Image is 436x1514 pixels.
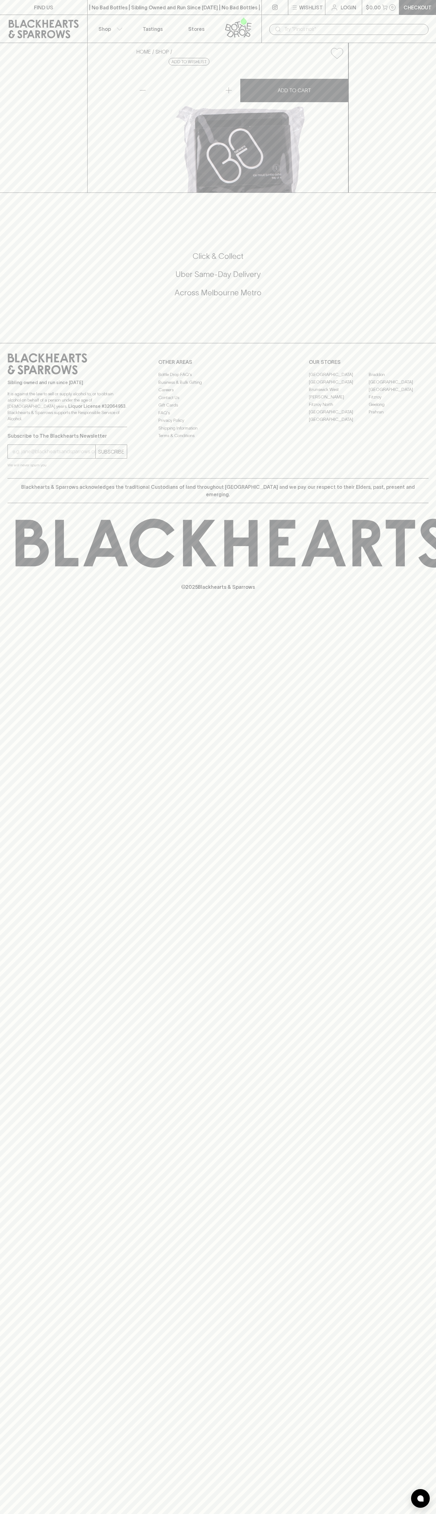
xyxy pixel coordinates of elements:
[299,4,323,11] p: Wishlist
[309,378,369,386] a: [GEOGRAPHIC_DATA]
[158,424,278,432] a: Shipping Information
[309,416,369,423] a: [GEOGRAPHIC_DATA]
[158,386,278,394] a: Careers
[278,87,311,94] p: ADD TO CART
[158,394,278,401] a: Contact Us
[309,358,429,366] p: OUR STORES
[404,4,432,11] p: Checkout
[369,378,429,386] a: [GEOGRAPHIC_DATA]
[369,401,429,408] a: Geelong
[391,6,394,9] p: 0
[7,288,429,298] h5: Across Melbourne Metro
[240,79,348,102] button: ADD TO CART
[309,371,369,378] a: [GEOGRAPHIC_DATA]
[188,25,204,33] p: Stores
[143,25,163,33] p: Tastings
[7,432,127,440] p: Subscribe to The Blackhearts Newsletter
[7,391,127,422] p: It is against the law to sell or supply alcohol to, or to obtain alcohol on behalf of a person un...
[137,49,151,55] a: HOME
[369,386,429,393] a: [GEOGRAPHIC_DATA]
[369,393,429,401] a: Fitzroy
[132,64,348,193] img: 34733.png
[369,371,429,378] a: Braddon
[158,378,278,386] a: Business & Bulk Gifting
[131,15,175,43] a: Tastings
[158,432,278,440] a: Terms & Conditions
[309,393,369,401] a: [PERSON_NAME]
[309,401,369,408] a: Fitzroy North
[88,15,131,43] button: Shop
[341,4,356,11] p: Login
[96,445,127,458] button: SUBSCRIBE
[98,25,111,33] p: Shop
[158,409,278,417] a: FAQ's
[369,408,429,416] a: Prahran
[7,379,127,386] p: Sibling owned and run since [DATE]
[169,58,209,65] button: Add to wishlist
[12,447,95,457] input: e.g. jane@blackheartsandsparrows.com.au
[328,45,346,61] button: Add to wishlist
[366,4,381,11] p: $0.00
[417,1495,424,1502] img: bubble-icon
[34,4,53,11] p: FIND US
[7,462,127,468] p: We will never spam you
[158,358,278,366] p: OTHER AREAS
[158,417,278,424] a: Privacy Policy
[158,402,278,409] a: Gift Cards
[7,269,429,279] h5: Uber Same-Day Delivery
[68,404,126,409] strong: Liquor License #32064953
[12,483,424,498] p: Blackhearts & Sparrows acknowledges the traditional Custodians of land throughout [GEOGRAPHIC_DAT...
[98,448,124,455] p: SUBSCRIBE
[309,386,369,393] a: Brunswick West
[284,24,424,34] input: Try "Pinot noir"
[7,251,429,261] h5: Click & Collect
[158,371,278,378] a: Bottle Drop FAQ's
[156,49,169,55] a: SHOP
[7,226,429,331] div: Call to action block
[175,15,218,43] a: Stores
[309,408,369,416] a: [GEOGRAPHIC_DATA]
